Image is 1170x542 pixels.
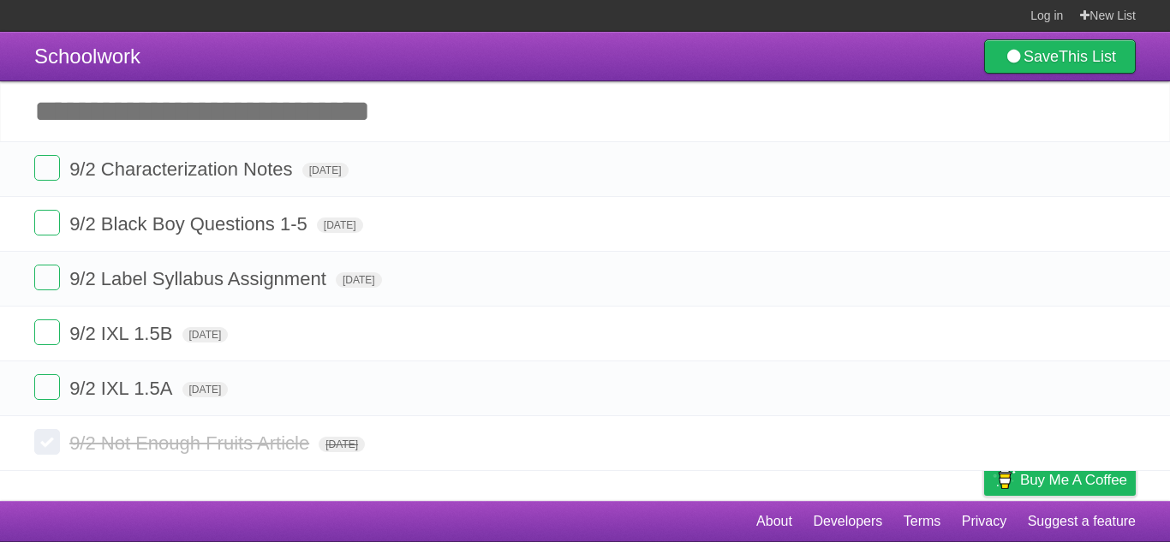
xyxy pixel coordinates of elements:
[34,429,60,455] label: Done
[1059,48,1116,65] b: This List
[984,39,1136,74] a: SaveThis List
[993,465,1016,494] img: Buy me a coffee
[69,268,331,289] span: 9/2 Label Syllabus Assignment
[34,265,60,290] label: Done
[1028,505,1136,538] a: Suggest a feature
[319,437,365,452] span: [DATE]
[69,432,313,454] span: 9/2 Not Enough Fruits Article
[962,505,1006,538] a: Privacy
[336,272,382,288] span: [DATE]
[1020,465,1127,495] span: Buy me a coffee
[69,158,296,180] span: 9/2 Characterization Notes
[984,464,1136,496] a: Buy me a coffee
[34,155,60,181] label: Done
[69,213,312,235] span: 9/2 Black Boy Questions 1-5
[756,505,792,538] a: About
[302,163,349,178] span: [DATE]
[813,505,882,538] a: Developers
[69,378,176,399] span: 9/2 IXL 1.5A
[904,505,941,538] a: Terms
[317,217,363,233] span: [DATE]
[34,319,60,345] label: Done
[34,210,60,235] label: Done
[34,45,140,68] span: Schoolwork
[69,323,176,344] span: 9/2 IXL 1.5B
[182,382,229,397] span: [DATE]
[182,327,229,342] span: [DATE]
[34,374,60,400] label: Done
